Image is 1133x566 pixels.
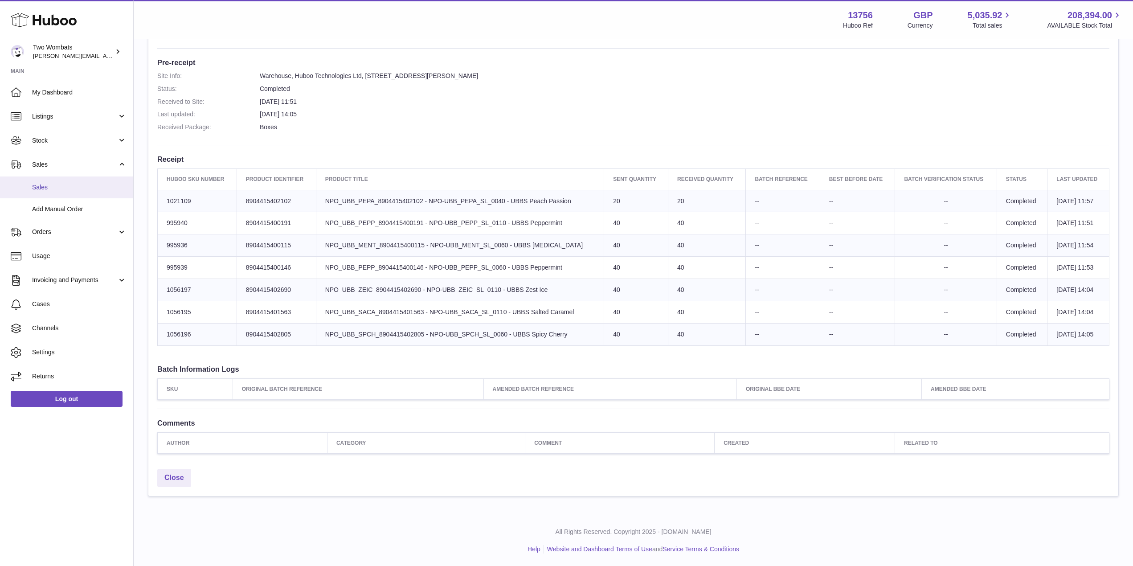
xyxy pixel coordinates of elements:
div: Huboo Ref [843,21,873,30]
td: 995939 [158,257,237,279]
td: -- [820,301,895,323]
td: 8904415401563 [237,301,316,323]
td: -- [820,234,895,257]
th: Best Before Date [820,169,895,190]
span: Invoicing and Payments [32,276,117,284]
td: NPO_UBB_SPCH_8904415402805 - NPO-UBB_SPCH_SL_0060 - UBBS Spicy Cherry [316,323,604,345]
td: 20 [604,190,668,212]
th: Amended Batch Reference [483,378,736,399]
th: Original BBE Date [736,378,921,399]
div: -- [904,219,987,227]
th: Status [997,169,1047,190]
div: -- [904,263,987,272]
td: 1056197 [158,279,237,301]
strong: GBP [913,9,933,21]
td: Completed [997,212,1047,234]
h3: Comments [157,418,1109,428]
th: Last updated [1047,169,1109,190]
td: NPO_UBB_SACA_8904415401563 - NPO-UBB_SACA_SL_0110 - UBBS Salted Caramel [316,301,604,323]
td: 40 [668,234,746,257]
dt: Received Package: [157,123,260,131]
a: Website and Dashboard Terms of Use [547,545,652,553]
a: Close [157,469,191,487]
td: 1056195 [158,301,237,323]
th: Created [715,433,895,454]
th: Product title [316,169,604,190]
td: NPO_UBB_ZEIC_8904415402690 - NPO-UBB_ZEIC_SL_0110 - UBBS Zest Ice [316,279,604,301]
td: 8904415400146 [237,257,316,279]
img: philip.carroll@twowombats.com [11,45,24,58]
td: -- [820,257,895,279]
td: [DATE] 14:05 [1047,323,1109,345]
span: Channels [32,324,127,332]
span: Settings [32,348,127,357]
div: Currency [908,21,933,30]
a: 5,035.92 Total sales [968,9,1013,30]
td: 40 [604,234,668,257]
div: -- [904,308,987,316]
div: -- [904,330,987,339]
span: AVAILABLE Stock Total [1047,21,1122,30]
td: [DATE] 14:04 [1047,279,1109,301]
dt: Last updated: [157,110,260,119]
td: NPO_UBB_PEPP_8904415400191 - NPO-UBB_PEPP_SL_0110 - UBBS Peppermint [316,212,604,234]
th: SKU [158,378,233,399]
td: 1021109 [158,190,237,212]
td: 40 [604,257,668,279]
span: 5,035.92 [968,9,1002,21]
span: [PERSON_NAME][EMAIL_ADDRESS][PERSON_NAME][DOMAIN_NAME] [33,52,226,59]
h3: Pre-receipt [157,57,1109,67]
p: All Rights Reserved. Copyright 2025 - [DOMAIN_NAME] [141,528,1126,536]
th: Related to [895,433,1109,454]
th: Batch Reference [746,169,820,190]
th: Author [158,433,327,454]
td: Completed [997,279,1047,301]
td: -- [746,212,820,234]
td: 40 [604,279,668,301]
td: -- [820,323,895,345]
dd: [DATE] 14:05 [260,110,1109,119]
div: Two Wombats [33,43,113,60]
td: Completed [997,234,1047,257]
span: Sales [32,183,127,192]
div: -- [904,241,987,250]
td: 40 [604,212,668,234]
dd: Warehouse, Huboo Technologies Ltd, [STREET_ADDRESS][PERSON_NAME] [260,72,1109,80]
div: -- [904,197,987,205]
td: -- [820,279,895,301]
dt: Status: [157,85,260,93]
td: -- [746,257,820,279]
th: Received Quantity [668,169,746,190]
span: Sales [32,160,117,169]
th: Category [327,433,525,454]
td: [DATE] 11:57 [1047,190,1109,212]
td: 40 [668,257,746,279]
span: My Dashboard [32,88,127,97]
th: Sent Quantity [604,169,668,190]
th: Amended BBE Date [922,378,1109,399]
td: Completed [997,257,1047,279]
td: 40 [604,301,668,323]
td: -- [746,323,820,345]
th: Huboo SKU Number [158,169,237,190]
th: Product Identifier [237,169,316,190]
td: 8904415402690 [237,279,316,301]
span: Returns [32,372,127,381]
td: NPO_UBB_PEPA_8904415402102 - NPO-UBB_PEPA_SL_0040 - UBBS Peach Passion [316,190,604,212]
td: 8904415402102 [237,190,316,212]
span: 208,394.00 [1068,9,1112,21]
h3: Receipt [157,154,1109,164]
th: Comment [525,433,715,454]
dd: Completed [260,85,1109,93]
td: 40 [668,301,746,323]
dd: Boxes [260,123,1109,131]
a: Service Terms & Conditions [663,545,739,553]
td: 20 [668,190,746,212]
strong: 13756 [848,9,873,21]
td: 8904415400115 [237,234,316,257]
td: -- [820,190,895,212]
td: Completed [997,323,1047,345]
a: Log out [11,391,123,407]
td: [DATE] 11:53 [1047,257,1109,279]
span: Orders [32,228,117,236]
